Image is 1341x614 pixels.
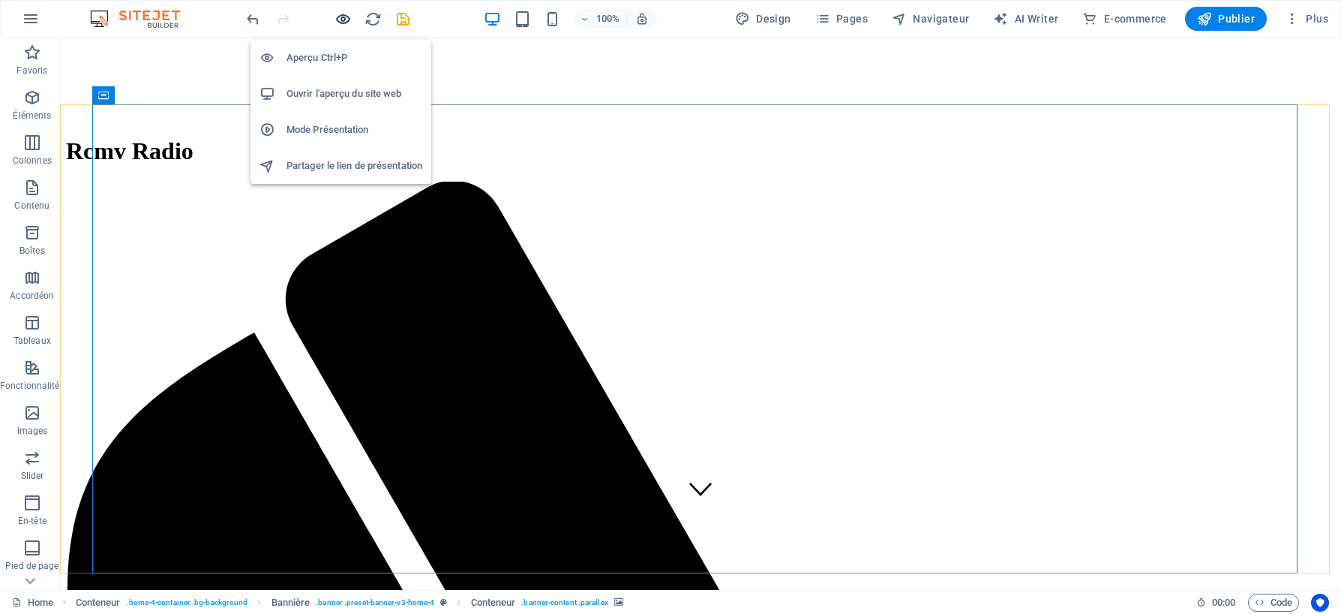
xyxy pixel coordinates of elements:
button: 100% [574,10,627,28]
button: undo [244,10,262,28]
p: Favoris [16,65,47,77]
p: Slider [21,470,44,482]
span: E-commerce [1082,11,1166,26]
button: reload [364,10,382,28]
h6: Aperçu Ctrl+P [286,49,422,67]
button: save [394,10,412,28]
span: Pages [815,11,868,26]
span: 00 00 [1212,594,1235,612]
i: Annuler : Modifier l'image (Ctrl+Z) [244,11,262,28]
button: Usercentrics [1311,594,1329,612]
p: Images [17,425,48,437]
button: AI Writer [987,7,1064,31]
button: E-commerce [1076,7,1172,31]
span: Navigateur [892,11,969,26]
p: Boîtes [19,245,45,257]
span: Design [735,11,791,26]
p: Éléments [13,110,51,122]
p: Accordéon [10,290,54,302]
span: Cliquez pour sélectionner. Double-cliquez pour modifier. [471,594,516,612]
h6: Durée de la session [1196,594,1236,612]
p: En-tête [18,515,46,527]
button: Code [1248,594,1299,612]
i: Enregistrer (Ctrl+S) [394,11,412,28]
span: : [1222,597,1225,608]
button: Navigateur [886,7,975,31]
h6: 100% [596,10,620,28]
button: Pages [809,7,874,31]
nav: breadcrumb [76,594,623,612]
p: Pied de page [5,560,58,572]
i: Cet élément contient un arrière-plan. [614,598,623,606]
span: . banner-content .parallax [521,594,607,612]
h6: Ouvrir l'aperçu du site web [286,85,422,103]
button: Plus [1279,7,1334,31]
i: Lors du redimensionnement, ajuster automatiquement le niveau de zoom en fonction de l'appareil sé... [635,12,649,26]
p: Colonnes [13,155,52,167]
button: Publier [1185,7,1267,31]
i: Actualiser la page [364,11,382,28]
span: Publier [1197,11,1255,26]
h6: Partager le lien de présentation [286,157,422,175]
a: Home [12,594,53,612]
span: Plus [1285,11,1328,26]
span: . home-4-container .bg-background [126,594,247,612]
span: . banner .preset-banner-v3-home-4 [316,594,434,612]
span: AI Writer [993,11,1058,26]
button: Design [729,7,797,31]
span: Code [1255,594,1292,612]
span: Cliquez pour sélectionner. Double-cliquez pour modifier. [76,594,121,612]
h6: Mode Présentation [286,121,422,139]
span: Bannière [271,594,310,612]
i: Cet élément est une présélection personnalisable. [440,598,447,606]
p: Contenu [14,200,49,212]
img: Editor Logo [86,10,199,28]
p: Tableaux [13,335,51,347]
